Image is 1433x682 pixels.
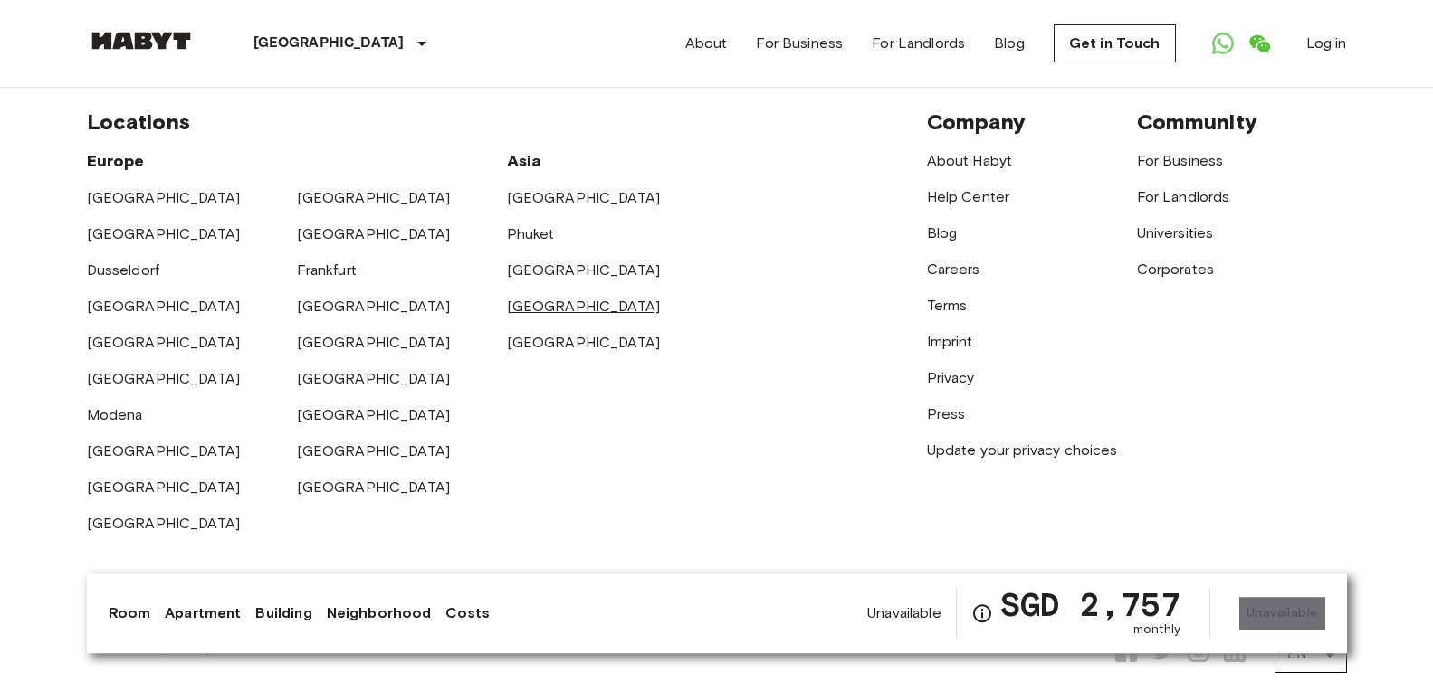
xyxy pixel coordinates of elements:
[87,515,241,532] a: [GEOGRAPHIC_DATA]
[927,260,980,278] a: Careers
[297,189,451,206] a: [GEOGRAPHIC_DATA]
[165,602,241,624] a: Apartment
[927,333,973,350] a: Imprint
[87,442,241,459] a: [GEOGRAPHIC_DATA]
[1137,224,1214,242] a: Universities
[927,224,958,242] a: Blog
[297,261,357,279] a: Frankfurt
[87,151,145,171] span: Europe
[994,33,1025,54] a: Blog
[297,334,451,351] a: [GEOGRAPHIC_DATA]
[1275,630,1347,680] div: EN
[297,225,451,242] a: [GEOGRAPHIC_DATA]
[927,152,1013,169] a: About Habyt
[1133,620,1180,639] span: monthly
[1137,109,1257,135] span: Community
[87,298,241,315] a: [GEOGRAPHIC_DATA]
[756,33,843,54] a: For Business
[507,225,555,242] a: Phuket
[297,442,451,459] a: [GEOGRAPHIC_DATA]
[927,109,1027,135] span: Company
[1241,25,1277,62] a: Open WeChat
[87,189,241,206] a: [GEOGRAPHIC_DATA]
[253,33,405,54] p: [GEOGRAPHIC_DATA]
[685,33,728,54] a: About
[927,297,968,314] a: Terms
[1137,188,1230,205] a: For Landlords
[507,261,661,279] a: [GEOGRAPHIC_DATA]
[445,602,490,624] a: Costs
[297,370,451,387] a: [GEOGRAPHIC_DATA]
[87,334,241,351] a: [GEOGRAPHIC_DATA]
[867,603,941,623] span: Unavailable
[927,369,975,386] a: Privacy
[872,33,965,54] a: For Landlords
[87,109,190,135] span: Locations
[507,189,661,206] a: [GEOGRAPHIC_DATA]
[507,298,661,315] a: [GEOGRAPHIC_DATA]
[507,334,661,351] a: [GEOGRAPHIC_DATA]
[87,225,241,242] a: [GEOGRAPHIC_DATA]
[87,370,241,387] a: [GEOGRAPHIC_DATA]
[87,478,241,496] a: [GEOGRAPHIC_DATA]
[297,478,451,496] a: [GEOGRAPHIC_DATA]
[327,602,432,624] a: Neighborhood
[87,32,196,50] img: Habyt
[87,406,143,423] a: Modena
[1137,260,1215,278] a: Corporates
[1054,24,1176,62] a: Get in Touch
[1306,33,1347,54] a: Log in
[297,298,451,315] a: [GEOGRAPHIC_DATA]
[507,151,542,171] span: Asia
[87,261,160,279] a: Dusseldorf
[927,188,1010,205] a: Help Center
[1000,588,1180,620] span: SGD 2,757
[87,640,292,656] span: © 2025 Habyt. All rights reserved.
[1205,25,1241,62] a: Open WhatsApp
[255,602,311,624] a: Building
[927,405,966,422] a: Press
[971,602,993,624] svg: Check cost overview for full price breakdown. Please note that discounts apply to new joiners onl...
[297,406,451,423] a: [GEOGRAPHIC_DATA]
[1137,152,1224,169] a: For Business
[109,602,151,624] a: Room
[927,441,1118,459] a: Update your privacy choices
